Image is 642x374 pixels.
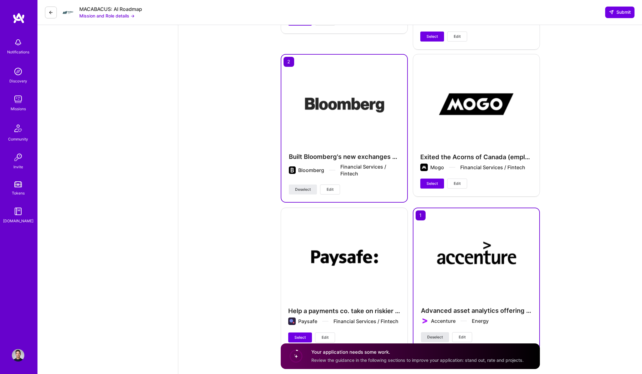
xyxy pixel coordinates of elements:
i: icon LeftArrowDark [48,10,53,15]
span: Edit [459,334,466,340]
button: Edit [447,179,467,189]
span: Edit [322,335,328,340]
img: bell [12,36,24,49]
img: logo [12,12,25,24]
span: Deselect [427,334,443,340]
button: Submit [605,7,635,18]
button: Deselect [289,185,317,194]
img: Company logo [289,166,296,174]
span: Select [427,181,438,186]
button: Select [420,32,444,42]
a: User Avatar [10,349,26,362]
button: Select [420,179,444,189]
h4: Built Bloomberg's new exchanges data model [289,153,400,161]
span: Select [294,335,306,340]
div: Accenture Energy [431,317,489,324]
h4: Advanced asset analytics offering at Accenture [421,307,532,315]
div: Tokens [12,190,25,196]
div: Invite [13,164,23,170]
img: Company Logo [62,6,74,19]
span: Edit [327,187,333,192]
span: Select [427,34,438,39]
img: discovery [12,65,24,78]
div: Missions [11,106,26,112]
img: teamwork [12,93,24,106]
span: Review the guidance in the following sections to improve your application: stand out, rate and pr... [311,357,524,363]
img: Invite [12,151,24,164]
span: Deselect [295,187,311,192]
img: tokens [14,181,22,187]
div: Community [8,136,28,142]
div: Notifications [7,49,29,55]
span: Edit [454,181,461,186]
img: User Avatar [12,349,24,362]
span: Submit [609,9,631,15]
img: divider [329,170,335,170]
img: Advanced asset analytics offering at Accenture [421,216,532,299]
button: Edit [315,332,335,342]
img: guide book [12,205,24,218]
div: Discovery [9,78,27,84]
button: Deselect [421,332,449,342]
div: [DOMAIN_NAME] [3,218,33,224]
button: Edit [452,332,472,342]
button: Edit [447,32,467,42]
span: Edit [454,34,461,39]
img: Community [11,121,26,136]
button: Edit [320,185,340,194]
img: Company logo [421,317,428,325]
img: Built Bloomberg's new exchanges data model [289,62,400,145]
h4: Your application needs some work. [311,349,524,356]
div: Bloomberg Financial Services / Fintech [298,163,399,177]
i: icon SendLight [609,10,614,15]
button: Select [288,332,312,342]
div: MACABACUS: AI Roadmap [79,6,142,12]
button: Mission and Role details → [79,12,135,19]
